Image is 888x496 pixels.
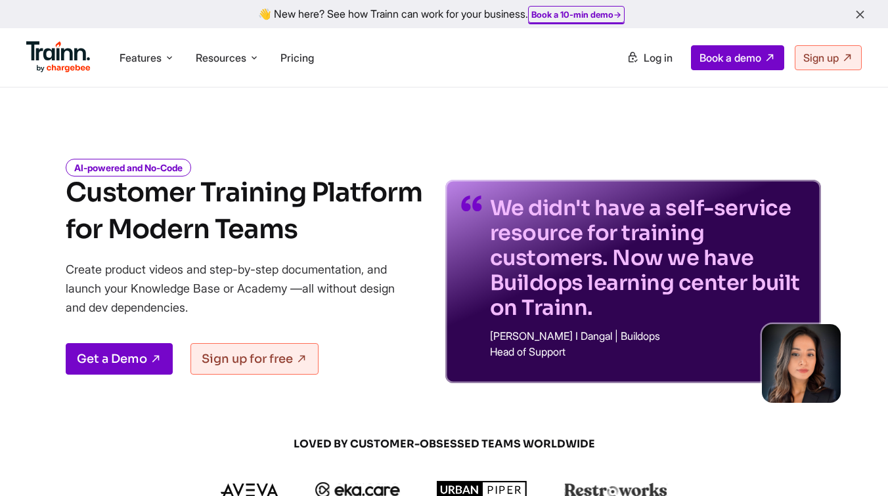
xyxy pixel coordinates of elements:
[490,346,805,357] p: Head of Support
[803,51,839,64] span: Sign up
[531,9,621,20] a: Book a 10-min demo→
[490,196,805,320] p: We didn't have a self-service resource for training customers. Now we have Buildops learning cent...
[66,260,414,317] p: Create product videos and step-by-step documentation, and launch your Knowledge Base or Academy —...
[795,45,862,70] a: Sign up
[129,437,759,451] span: LOVED BY CUSTOMER-OBSESSED TEAMS WORLDWIDE
[762,324,841,403] img: sabina-buildops.d2e8138.png
[531,9,613,20] b: Book a 10-min demo
[280,51,314,64] a: Pricing
[66,159,191,176] i: AI-powered and No-Code
[691,45,784,70] a: Book a demo
[8,8,880,20] div: 👋 New here? See how Trainn can work for your business.
[644,51,673,64] span: Log in
[490,331,805,341] p: [PERSON_NAME] I Dangal | Buildops
[699,51,761,64] span: Book a demo
[461,196,482,211] img: quotes-purple.41a7099.svg
[196,51,246,65] span: Resources
[66,343,173,375] a: Get a Demo
[190,343,319,375] a: Sign up for free
[619,46,680,70] a: Log in
[120,51,162,65] span: Features
[26,41,91,73] img: Trainn Logo
[66,175,422,248] h1: Customer Training Platform for Modern Teams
